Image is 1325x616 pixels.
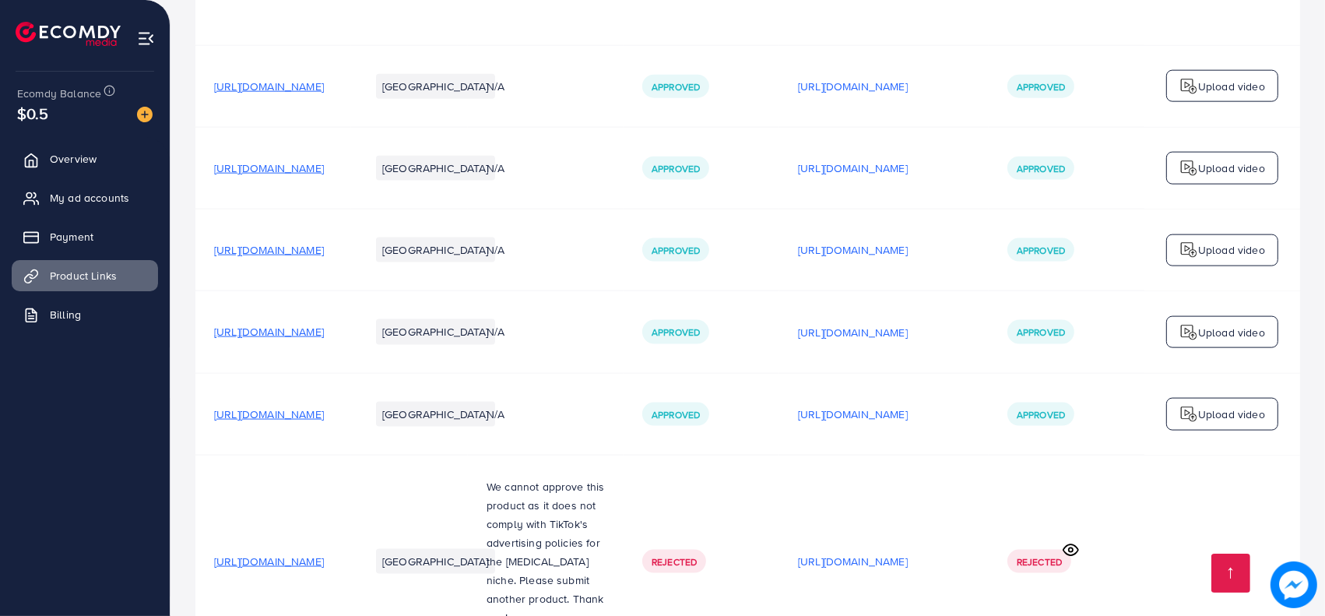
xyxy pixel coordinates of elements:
p: Upload video [1198,241,1265,259]
span: N/A [487,242,504,258]
span: N/A [487,324,504,340]
span: Approved [652,326,700,339]
span: Billing [50,307,81,322]
span: [URL][DOMAIN_NAME] [214,324,324,340]
span: Approved [1017,80,1065,93]
span: Rejected [652,555,697,568]
li: [GEOGRAPHIC_DATA] [376,402,495,427]
li: [GEOGRAPHIC_DATA] [376,319,495,344]
li: [GEOGRAPHIC_DATA] [376,549,495,574]
img: menu [137,30,155,48]
span: [URL][DOMAIN_NAME] [214,407,324,422]
span: Approved [1017,162,1065,175]
p: [URL][DOMAIN_NAME] [798,405,908,424]
span: N/A [487,160,504,176]
img: image [1271,561,1316,607]
span: Overview [50,151,97,167]
span: Payment [50,229,93,245]
li: [GEOGRAPHIC_DATA] [376,156,495,181]
p: [URL][DOMAIN_NAME] [798,159,908,178]
span: Approved [652,162,700,175]
span: Ecomdy Balance [17,86,101,101]
img: logo [1179,241,1198,259]
span: Approved [652,408,700,421]
span: $0.5 [17,102,49,125]
span: [URL][DOMAIN_NAME] [214,554,324,569]
p: [URL][DOMAIN_NAME] [798,77,908,96]
a: My ad accounts [12,182,158,213]
img: logo [1179,77,1198,96]
img: logo [1179,159,1198,178]
img: image [137,107,153,122]
li: [GEOGRAPHIC_DATA] [376,238,495,262]
span: [URL][DOMAIN_NAME] [214,79,324,94]
span: [URL][DOMAIN_NAME] [214,242,324,258]
p: [URL][DOMAIN_NAME] [798,323,908,342]
p: [URL][DOMAIN_NAME] [798,552,908,571]
span: Approved [1017,326,1065,339]
span: My ad accounts [50,190,129,206]
span: Approved [652,244,700,257]
span: Approved [1017,408,1065,421]
p: Upload video [1198,405,1265,424]
img: logo [1179,405,1198,424]
img: logo [16,22,121,46]
span: N/A [487,407,504,422]
a: Billing [12,299,158,330]
span: Approved [1017,244,1065,257]
p: [URL][DOMAIN_NAME] [798,241,908,259]
a: Payment [12,221,158,252]
span: Product Links [50,268,117,283]
p: Upload video [1198,77,1265,96]
p: Upload video [1198,323,1265,342]
span: Approved [652,80,700,93]
img: logo [1179,323,1198,342]
a: Product Links [12,260,158,291]
span: [URL][DOMAIN_NAME] [214,160,324,176]
span: Rejected [1017,555,1062,568]
p: Upload video [1198,159,1265,178]
span: N/A [487,79,504,94]
li: [GEOGRAPHIC_DATA] [376,74,495,99]
a: Overview [12,143,158,174]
